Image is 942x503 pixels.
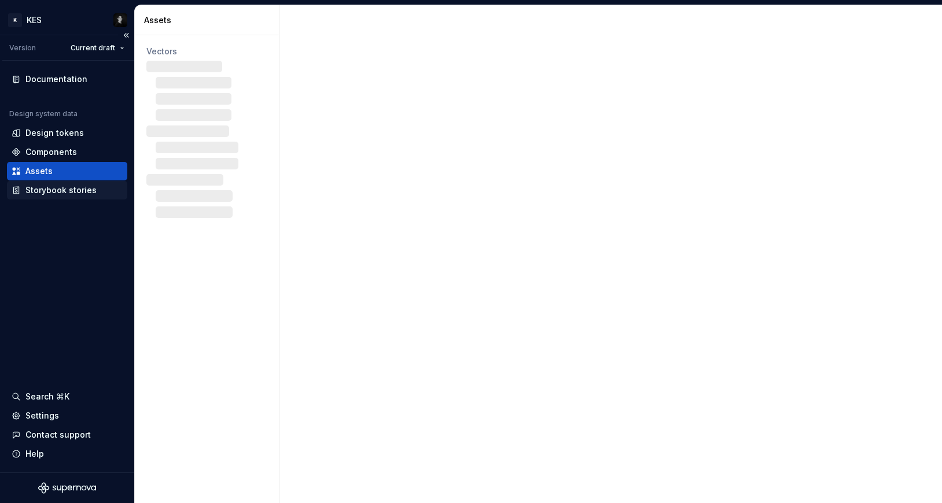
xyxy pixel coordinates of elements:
[25,448,44,460] div: Help
[9,109,78,119] div: Design system data
[7,70,127,88] a: Documentation
[25,410,59,421] div: Settings
[8,13,22,27] div: K
[7,406,127,425] a: Settings
[7,143,127,161] a: Components
[7,124,127,142] a: Design tokens
[7,387,127,406] button: Search ⌘K
[27,14,42,26] div: KES
[118,27,134,43] button: Collapse sidebar
[71,43,115,53] span: Current draft
[9,43,36,53] div: Version
[25,127,84,139] div: Design tokens
[2,8,132,32] button: KKESKim Huynh Lyngbo
[7,162,127,180] a: Assets
[7,426,127,444] button: Contact support
[25,146,77,158] div: Components
[7,181,127,199] a: Storybook stories
[25,184,97,196] div: Storybook stories
[25,73,87,85] div: Documentation
[146,46,267,57] div: Vectors
[113,13,127,27] img: Kim Huynh Lyngbo
[25,391,69,402] div: Search ⌘K
[65,40,130,56] button: Current draft
[38,482,96,494] svg: Supernova Logo
[144,14,274,26] div: Assets
[25,165,53,177] div: Assets
[7,445,127,463] button: Help
[25,429,91,441] div: Contact support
